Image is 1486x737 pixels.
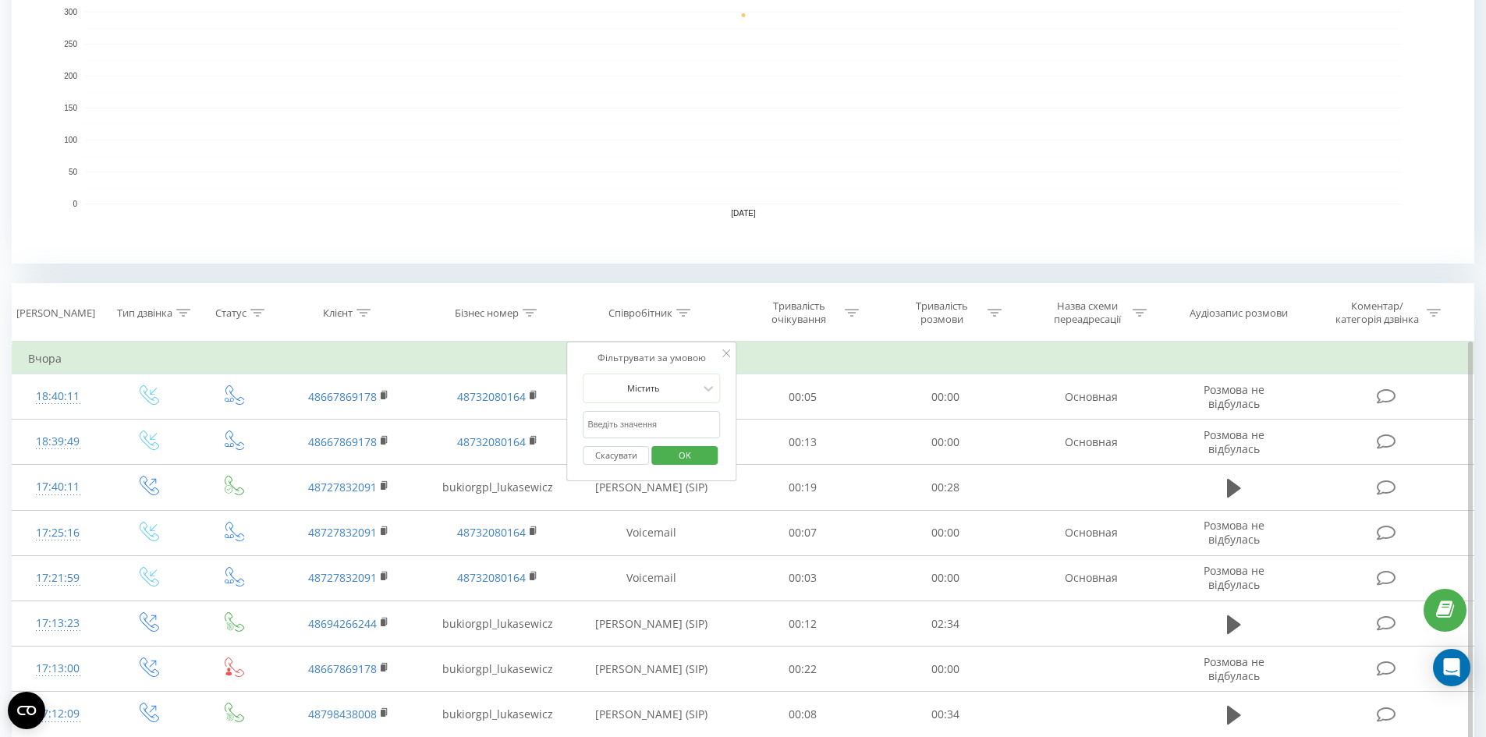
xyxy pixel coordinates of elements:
td: Вчора [12,343,1474,374]
div: 17:12:09 [28,699,88,729]
span: Розмова не відбулась [1204,382,1264,411]
button: Скасувати [583,446,649,466]
div: Фільтрувати за умовою [583,350,720,366]
div: Open Intercom Messenger [1433,649,1470,686]
div: Тривалість розмови [900,299,984,326]
span: Розмова не відбулась [1204,563,1264,592]
text: 300 [64,8,77,16]
td: 02:34 [874,601,1017,647]
text: 150 [64,104,77,112]
input: Введіть значення [583,411,720,438]
td: [PERSON_NAME] (SIP) [572,692,732,737]
div: 17:13:23 [28,608,88,639]
a: 48727832091 [308,570,377,585]
div: 17:13:00 [28,654,88,684]
div: 18:40:11 [28,381,88,412]
div: Аудіозапис розмови [1190,306,1288,320]
div: 17:21:59 [28,563,88,593]
a: 48694266244 [308,616,377,631]
td: [PERSON_NAME] (SIP) [572,601,732,647]
a: 48732080164 [457,570,526,585]
text: 200 [64,72,77,80]
td: Основная [1016,555,1165,601]
div: Бізнес номер [455,306,519,320]
div: Тривалість очікування [757,299,841,326]
td: 00:00 [874,420,1017,465]
td: 00:12 [732,601,874,647]
div: [PERSON_NAME] [16,306,95,320]
text: [DATE] [731,209,756,218]
td: Voicemail [572,510,732,555]
div: Назва схеми переадресації [1045,299,1129,326]
a: 48732080164 [457,525,526,540]
a: 48732080164 [457,434,526,449]
td: 00:19 [732,465,874,510]
td: 00:03 [732,555,874,601]
a: 48667869178 [308,389,377,404]
span: Розмова не відбулась [1204,654,1264,683]
td: 00:22 [732,647,874,692]
div: 17:40:11 [28,472,88,502]
td: bukiorgpl_lukasewicz [423,601,571,647]
div: 18:39:49 [28,427,88,457]
span: Розмова не відбулась [1204,427,1264,456]
a: 48727832091 [308,480,377,494]
a: 48667869178 [308,661,377,676]
td: 00:34 [874,692,1017,737]
span: Розмова не відбулась [1204,518,1264,547]
td: bukiorgpl_lukasewicz [423,465,571,510]
a: 48732080164 [457,389,526,404]
td: 00:08 [732,692,874,737]
td: 00:00 [874,510,1017,555]
td: Основная [1016,374,1165,420]
td: [PERSON_NAME] (SIP) [572,647,732,692]
div: 17:25:16 [28,518,88,548]
text: 100 [64,136,77,144]
div: Коментар/категорія дзвінка [1332,299,1423,326]
td: bukiorgpl_lukasewicz [423,647,571,692]
td: 00:07 [732,510,874,555]
div: Клієнт [323,306,353,320]
button: Open CMP widget [8,692,45,729]
text: 50 [69,168,78,176]
td: Основная [1016,420,1165,465]
td: 00:13 [732,420,874,465]
td: 00:00 [874,374,1017,420]
button: OK [651,446,718,466]
td: [PERSON_NAME] (SIP) [572,465,732,510]
a: 48727832091 [308,525,377,540]
td: 00:00 [874,555,1017,601]
td: Основная [1016,510,1165,555]
text: 0 [73,200,77,208]
text: 250 [64,40,77,48]
span: OK [663,443,707,467]
div: Статус [215,306,246,320]
a: 48798438008 [308,707,377,721]
div: Тип дзвінка [117,306,172,320]
td: Voicemail [572,555,732,601]
td: bukiorgpl_lukasewicz [423,692,571,737]
td: 00:00 [874,647,1017,692]
a: 48667869178 [308,434,377,449]
div: Співробітник [608,306,672,320]
td: 00:05 [732,374,874,420]
td: 00:28 [874,465,1017,510]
